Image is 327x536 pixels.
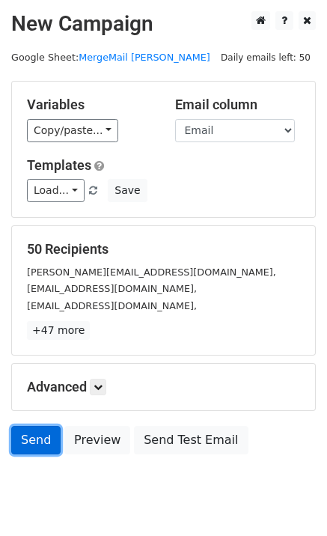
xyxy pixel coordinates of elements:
[27,179,85,202] a: Load...
[27,119,118,142] a: Copy/paste...
[216,49,316,66] span: Daily emails left: 50
[27,379,300,395] h5: Advanced
[175,97,301,113] h5: Email column
[64,426,130,454] a: Preview
[27,300,197,311] small: [EMAIL_ADDRESS][DOMAIN_NAME],
[108,179,147,202] button: Save
[27,97,153,113] h5: Variables
[27,283,197,294] small: [EMAIL_ADDRESS][DOMAIN_NAME],
[11,426,61,454] a: Send
[134,426,248,454] a: Send Test Email
[79,52,210,63] a: MergeMail [PERSON_NAME]
[11,11,316,37] h2: New Campaign
[27,241,300,258] h5: 50 Recipients
[27,267,276,278] small: [PERSON_NAME][EMAIL_ADDRESS][DOMAIN_NAME],
[216,52,316,63] a: Daily emails left: 50
[11,52,210,63] small: Google Sheet:
[27,321,90,340] a: +47 more
[27,157,91,173] a: Templates
[252,464,327,536] iframe: Chat Widget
